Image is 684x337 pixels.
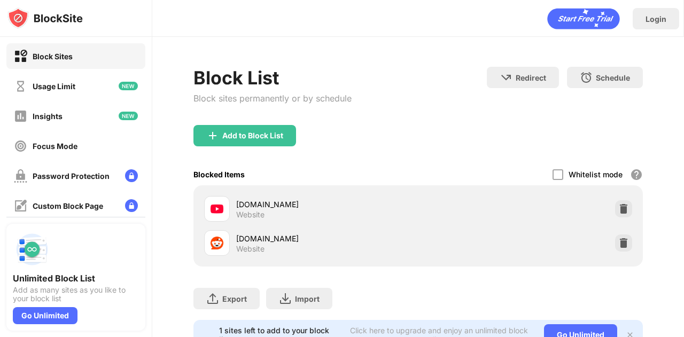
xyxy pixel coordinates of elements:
div: Export [222,294,247,303]
div: Schedule [596,73,630,82]
div: Add to Block List [222,131,283,140]
div: Block sites permanently or by schedule [193,93,352,104]
img: password-protection-off.svg [14,169,27,183]
div: Block List [193,67,352,89]
img: new-icon.svg [119,82,138,90]
img: block-on.svg [14,50,27,63]
img: logo-blocksite.svg [7,7,83,29]
img: favicons [211,237,223,249]
img: lock-menu.svg [125,169,138,182]
div: Go Unlimited [13,307,77,324]
div: Import [295,294,320,303]
div: Website [236,244,265,254]
img: focus-off.svg [14,139,27,153]
img: time-usage-off.svg [14,80,27,93]
div: [DOMAIN_NAME] [236,199,418,210]
div: Usage Limit [33,82,75,91]
div: Unlimited Block List [13,273,139,284]
img: customize-block-page-off.svg [14,199,27,213]
div: Redirect [516,73,546,82]
img: lock-menu.svg [125,199,138,212]
div: Password Protection [33,171,110,181]
div: Custom Block Page [33,201,103,210]
div: Login [646,14,666,23]
div: Website [236,210,265,220]
img: new-icon.svg [119,112,138,120]
div: Blocked Items [193,170,245,179]
img: favicons [211,202,223,215]
div: Insights [33,112,63,121]
div: animation [547,8,620,29]
div: Add as many sites as you like to your block list [13,286,139,303]
div: [DOMAIN_NAME] [236,233,418,244]
div: Focus Mode [33,142,77,151]
img: push-block-list.svg [13,230,51,269]
img: insights-off.svg [14,109,27,123]
div: Block Sites [33,52,73,61]
div: Whitelist mode [569,170,623,179]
